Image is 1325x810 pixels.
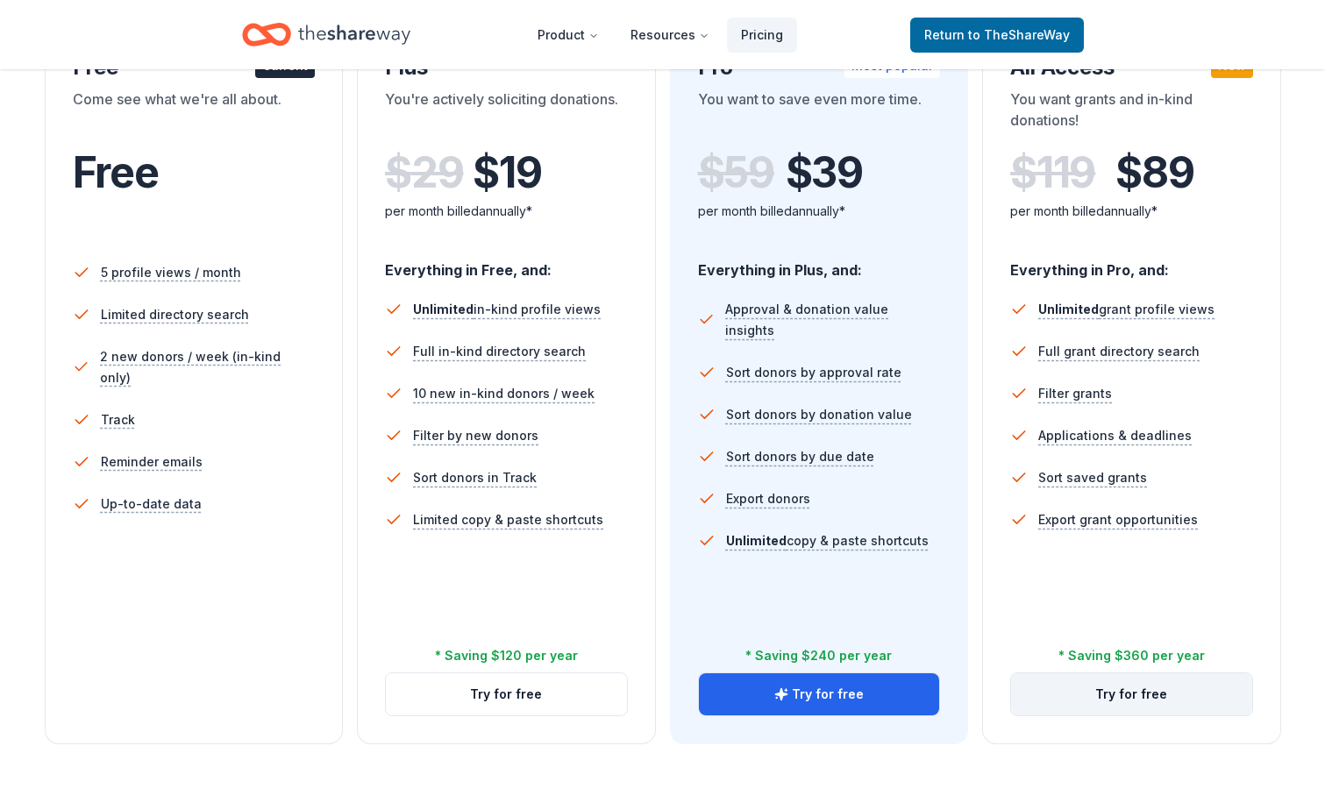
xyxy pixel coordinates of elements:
[435,645,578,666] div: * Saving $120 per year
[726,404,912,425] span: Sort donors by donation value
[73,89,316,138] div: Come see what we're all about.
[786,148,863,197] span: $ 39
[726,533,787,548] span: Unlimited
[726,362,901,383] span: Sort donors by approval rate
[1011,673,1252,715] button: Try for free
[1058,645,1205,666] div: * Saving $360 per year
[910,18,1084,53] a: Returnto TheShareWay
[100,346,315,388] span: 2 new donors / week (in-kind only)
[1010,245,1253,281] div: Everything in Pro, and:
[385,245,628,281] div: Everything in Free, and:
[1038,383,1112,404] span: Filter grants
[1038,467,1147,488] span: Sort saved grants
[699,673,940,715] button: Try for free
[1115,148,1193,197] span: $ 89
[968,27,1070,42] span: to TheShareWay
[725,299,940,341] span: Approval & donation value insights
[616,18,723,53] button: Resources
[727,18,797,53] a: Pricing
[745,645,892,666] div: * Saving $240 per year
[413,509,603,530] span: Limited copy & paste shortcuts
[413,425,538,446] span: Filter by new donors
[698,245,941,281] div: Everything in Plus, and:
[101,451,203,472] span: Reminder emails
[524,14,797,55] nav: Main
[726,488,810,509] span: Export donors
[726,446,874,467] span: Sort donors by due date
[386,673,627,715] button: Try for free
[413,383,595,404] span: 10 new in-kind donors / week
[524,18,613,53] button: Product
[101,304,249,325] span: Limited directory search
[726,533,929,548] span: copy & paste shortcuts
[1038,341,1200,362] span: Full grant directory search
[924,25,1070,46] span: Return
[698,89,941,138] div: You want to save even more time.
[385,201,628,222] div: per month billed annually*
[1038,509,1198,530] span: Export grant opportunities
[1010,89,1253,138] div: You want grants and in-kind donations!
[1038,302,1215,316] span: grant profile views
[413,467,537,488] span: Sort donors in Track
[101,409,135,430] span: Track
[473,148,541,197] span: $ 19
[242,14,410,55] a: Home
[385,89,628,138] div: You're actively soliciting donations.
[1038,425,1192,446] span: Applications & deadlines
[413,302,474,316] span: Unlimited
[1038,302,1099,316] span: Unlimited
[413,341,586,362] span: Full in-kind directory search
[413,302,601,316] span: in-kind profile views
[698,201,941,222] div: per month billed annually*
[101,494,202,515] span: Up-to-date data
[101,262,241,283] span: 5 profile views / month
[73,146,159,198] span: Free
[1010,201,1253,222] div: per month billed annually*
